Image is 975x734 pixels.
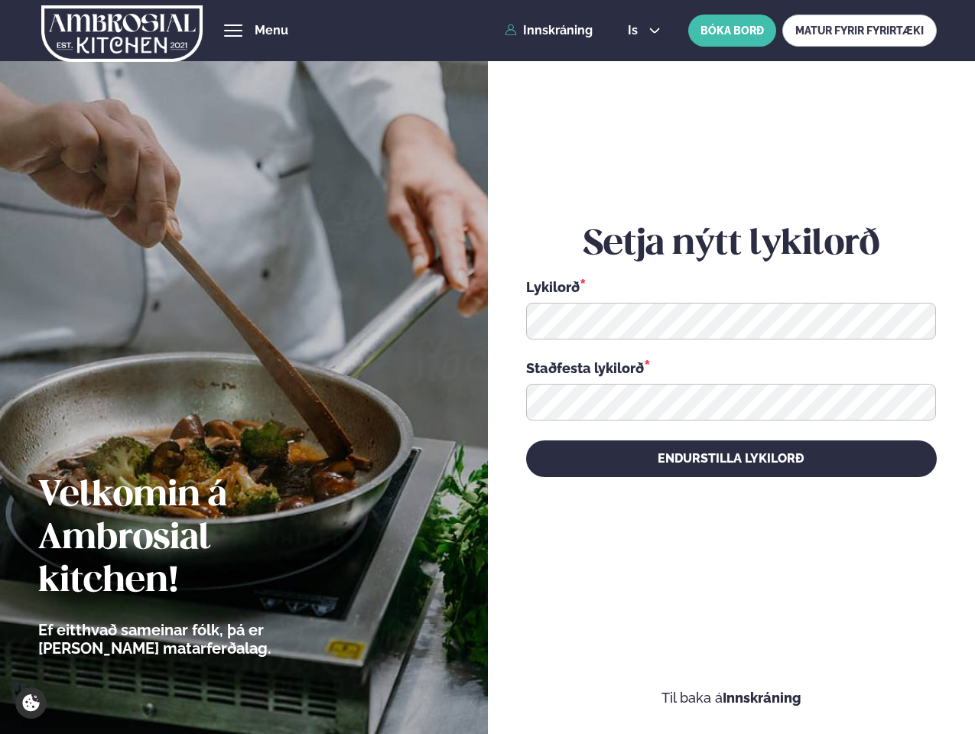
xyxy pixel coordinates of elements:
[38,475,356,603] h2: Velkomin á Ambrosial kitchen!
[688,15,776,47] button: BÓKA BORÐ
[15,687,47,719] a: Cookie settings
[41,2,203,65] img: logo
[505,24,593,37] a: Innskráning
[526,440,937,477] button: Endurstilla lykilorð
[526,358,937,378] div: Staðfesta lykilorð
[723,690,801,706] a: Innskráning
[526,277,937,297] div: Lykilorð
[616,24,673,37] button: is
[782,15,937,47] a: MATUR FYRIR FYRIRTÆKI
[38,621,356,658] p: Ef eitthvað sameinar fólk, þá er [PERSON_NAME] matarferðalag.
[628,24,642,37] span: is
[224,21,242,40] button: hamburger
[526,689,937,707] p: Til baka á
[526,223,937,266] h2: Setja nýtt lykilorð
